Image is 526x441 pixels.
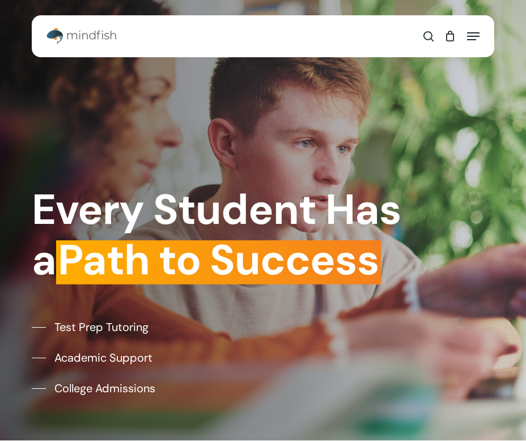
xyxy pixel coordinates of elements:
[32,349,152,366] a: Academic Support
[439,22,461,50] a: Cart
[46,28,116,45] img: Mindfish Test Prep & Academics
[54,319,149,336] span: Test Prep Tutoring
[54,349,152,366] span: Academic Support
[32,380,155,397] a: College Admissions
[32,319,149,336] a: Test Prep Tutoring
[56,232,381,287] em: Path to Success
[467,31,480,42] a: Navigation Menu
[32,22,495,50] header: Main Menu
[54,380,155,397] span: College Admissions
[32,184,494,285] h1: Every Student Has a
